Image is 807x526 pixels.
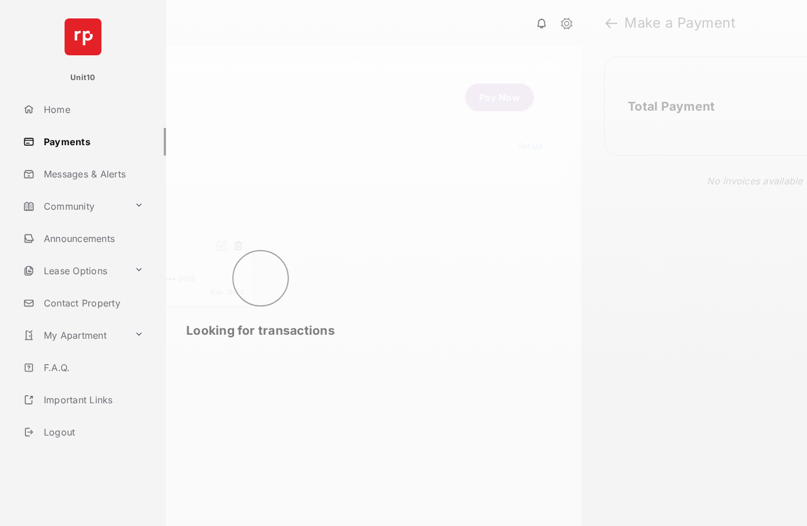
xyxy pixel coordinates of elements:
[628,99,715,113] h2: Total Payment
[18,225,166,252] a: Announcements
[18,160,166,188] a: Messages & Alerts
[18,128,166,156] a: Payments
[18,386,148,414] a: Important Links
[18,354,166,381] a: F.A.Q.
[624,16,736,30] strong: Make a Payment
[186,323,335,338] span: Looking for transactions
[18,418,166,446] a: Logout
[18,321,130,349] a: My Apartment
[65,18,101,55] img: svg+xml;base64,PHN2ZyB4bWxucz0iaHR0cDovL3d3dy53My5vcmcvMjAwMC9zdmciIHdpZHRoPSI2NCIgaGVpZ2h0PSI2NC...
[18,192,130,220] a: Community
[70,72,96,84] p: Unit10
[18,289,166,317] a: Contact Property
[18,257,130,285] a: Lease Options
[18,96,166,123] a: Home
